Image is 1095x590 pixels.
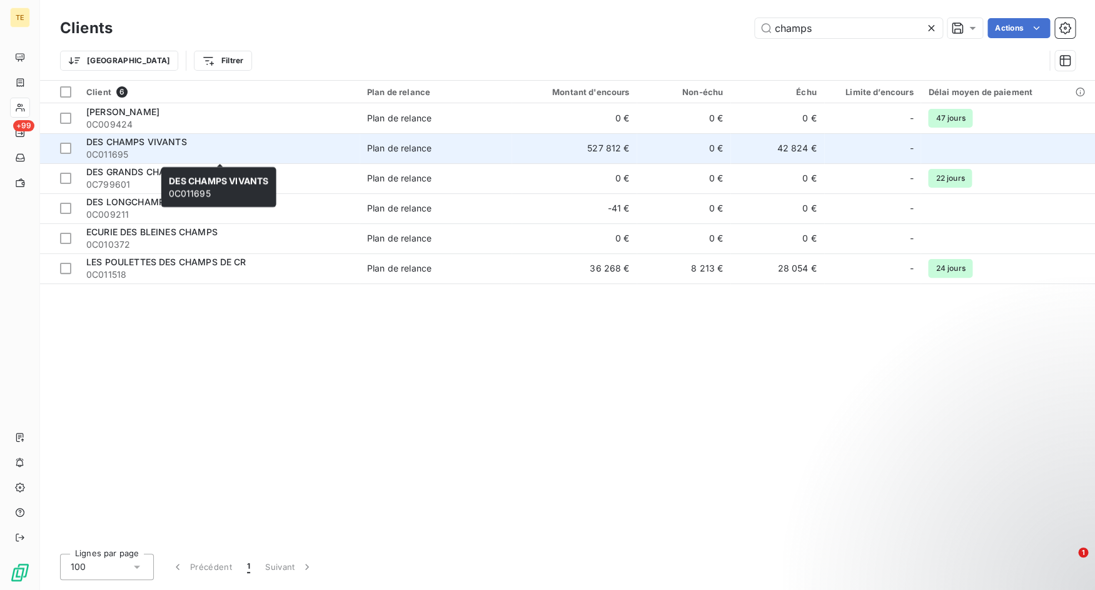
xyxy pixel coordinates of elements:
input: Rechercher [755,18,942,38]
span: - [909,262,913,275]
span: 6 [116,86,128,98]
iframe: Intercom live chat [1052,547,1082,577]
span: Client [86,87,111,97]
div: Plan de relance [367,232,431,245]
span: 0C011695 [169,175,269,198]
span: 0C799601 [86,178,352,191]
span: 0C011518 [86,268,352,281]
div: Plan de relance [367,202,431,215]
span: 0C009211 [86,208,352,221]
iframe: Intercom notifications message [845,469,1095,556]
button: Suivant [258,554,321,580]
button: 1 [240,554,258,580]
button: Actions [987,18,1050,38]
span: - [909,142,913,155]
div: Délai moyen de paiement [928,87,1087,97]
div: Plan de relance [367,87,504,97]
span: [PERSON_NAME] [86,106,159,117]
td: 0 € [730,223,824,253]
button: Précédent [164,554,240,580]
span: ECURIE DES BLEINES CHAMPS [86,226,218,237]
span: - [909,232,913,245]
h3: Clients [60,17,113,39]
span: 1 [1078,547,1088,557]
span: DES CHAMPS VIVANTS [169,175,269,186]
div: Montant d'encours [519,87,630,97]
img: Logo LeanPay [10,562,30,582]
td: 0 € [637,103,730,133]
td: 0 € [512,223,637,253]
td: 0 € [730,193,824,223]
td: 42 824 € [730,133,824,163]
div: TE [10,8,30,28]
td: 0 € [512,163,637,193]
td: 28 054 € [730,253,824,283]
td: 0 € [730,103,824,133]
div: Échu [738,87,817,97]
span: - [909,112,913,125]
td: 0 € [637,193,730,223]
span: 0C011695 [86,148,352,161]
span: - [909,172,913,185]
td: 527 812 € [512,133,637,163]
td: -41 € [512,193,637,223]
span: LES POULETTES DES CHAMPS DE CR [86,257,246,267]
td: 0 € [637,163,730,193]
span: +99 [13,120,34,131]
div: Limite d’encours [832,87,914,97]
span: DES LONGCHAMPS [86,196,170,207]
span: 47 jours [928,109,972,128]
td: 36 268 € [512,253,637,283]
span: 24 jours [928,259,972,278]
button: Filtrer [194,51,251,71]
span: 22 jours [928,169,972,188]
span: 0C009424 [86,118,352,131]
span: DES CHAMPS VIVANTS [86,136,187,147]
button: [GEOGRAPHIC_DATA] [60,51,178,71]
span: DES GRANDS CHAMPS [86,166,185,177]
td: 0 € [637,223,730,253]
td: 0 € [512,103,637,133]
span: - [909,202,913,215]
span: 0C010372 [86,238,352,251]
td: 0 € [637,133,730,163]
td: 8 213 € [637,253,730,283]
div: Plan de relance [367,142,431,155]
div: Plan de relance [367,112,431,125]
div: Plan de relance [367,262,431,275]
span: 1 [247,561,250,573]
div: Plan de relance [367,172,431,185]
span: 100 [71,561,86,573]
div: Non-échu [644,87,723,97]
td: 0 € [730,163,824,193]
